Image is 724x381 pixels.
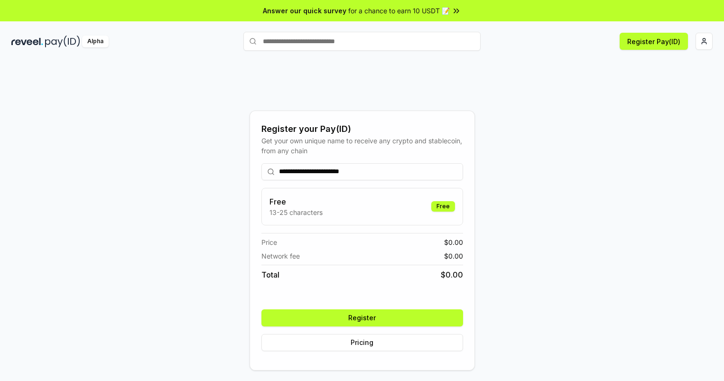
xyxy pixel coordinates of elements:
[431,201,455,212] div: Free
[444,237,463,247] span: $ 0.00
[261,122,463,136] div: Register your Pay(ID)
[45,36,80,47] img: pay_id
[269,196,323,207] h3: Free
[348,6,450,16] span: for a chance to earn 10 USDT 📝
[444,251,463,261] span: $ 0.00
[269,207,323,217] p: 13-25 characters
[263,6,346,16] span: Answer our quick survey
[261,334,463,351] button: Pricing
[441,269,463,280] span: $ 0.00
[261,251,300,261] span: Network fee
[620,33,688,50] button: Register Pay(ID)
[82,36,109,47] div: Alpha
[261,309,463,326] button: Register
[261,269,279,280] span: Total
[261,237,277,247] span: Price
[261,136,463,156] div: Get your own unique name to receive any crypto and stablecoin, from any chain
[11,36,43,47] img: reveel_dark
